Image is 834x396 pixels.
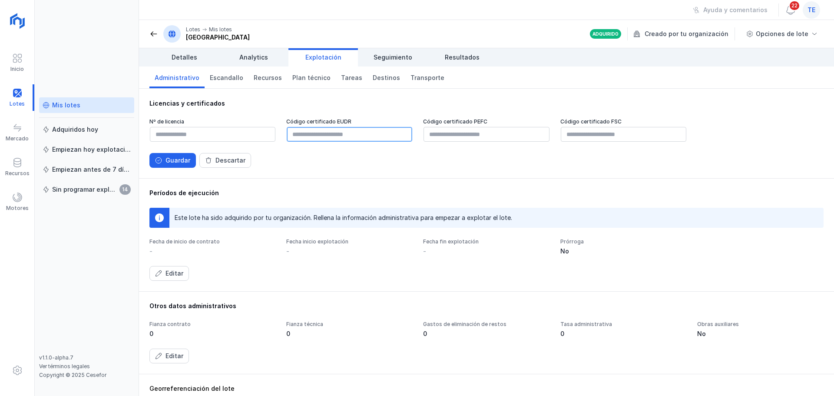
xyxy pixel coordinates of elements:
[445,53,480,62] span: Resultados
[6,135,29,142] div: Mercado
[341,73,362,82] span: Tareas
[39,142,134,157] a: Empiezan hoy explotación
[808,6,815,14] span: te
[248,67,287,88] a: Recursos
[336,67,367,88] a: Tareas
[6,205,29,212] div: Motores
[39,97,134,113] a: Mis lotes
[149,247,152,256] div: -
[52,185,117,194] div: Sin programar explotación
[592,31,619,37] div: Adquirido
[756,30,808,38] div: Opciones de lote
[292,73,331,82] span: Plan técnico
[423,321,549,328] div: Gastos de eliminación de restos
[199,153,251,168] button: Descartar
[286,118,413,125] div: Código certificado EUDR
[149,153,196,168] button: Guardar
[7,10,28,32] img: logoRight.svg
[149,384,824,393] div: Georreferenciación del lote
[149,321,276,328] div: Fianza contrato
[373,73,400,82] span: Destinos
[288,48,358,67] a: Explotación
[39,372,134,379] div: Copyright © 2025 Cesefor
[149,67,205,88] a: Administrativo
[410,73,444,82] span: Transporte
[149,302,824,310] div: Otros datos administrativos
[52,145,131,154] div: Empiezan hoy explotación
[697,321,824,328] div: Obras auxiliares
[423,118,549,125] div: Código certificado PEFC
[149,238,276,245] div: Fecha de inicio de contrato
[633,27,736,40] div: Creado por tu organización
[423,329,549,338] div: 0
[560,329,687,338] div: 0
[703,6,768,14] div: Ayuda y comentarios
[374,53,412,62] span: Seguimiento
[560,247,687,256] div: No
[286,238,413,245] div: Fecha inicio explotación
[209,26,232,33] div: Mis lotes
[155,73,199,82] span: Administrativo
[254,73,282,82] span: Recursos
[789,0,800,11] span: 22
[287,67,336,88] a: Plan técnico
[5,170,30,177] div: Recursos
[305,53,341,62] span: Explotación
[186,26,200,33] div: Lotes
[405,67,450,88] a: Transporte
[165,269,183,278] div: Editar
[39,162,134,177] a: Empiezan antes de 7 días
[165,156,190,165] div: Guardar
[186,33,250,42] div: [GEOGRAPHIC_DATA]
[286,329,413,338] div: 0
[560,238,687,245] div: Prórroga
[219,48,288,67] a: Analytics
[39,122,134,137] a: Adquiridos hoy
[165,352,183,360] div: Editar
[367,67,405,88] a: Destinos
[172,53,197,62] span: Detalles
[423,247,426,256] div: -
[149,349,189,363] button: Editar
[560,118,687,125] div: Código certificado FSC
[39,363,90,369] a: Ver términos legales
[215,156,245,165] div: Descartar
[286,247,289,256] div: -
[149,189,824,197] div: Períodos de ejecución
[39,182,134,197] a: Sin programar explotación14
[427,48,497,67] a: Resultados
[687,3,773,17] button: Ayuda y comentarios
[560,321,687,328] div: Tasa administrativa
[286,321,413,328] div: Fianza técnica
[149,48,219,67] a: Detalles
[423,238,549,245] div: Fecha fin explotación
[52,101,80,110] div: Mis lotes
[149,99,824,108] div: Licencias y certificados
[149,266,189,281] button: Editar
[210,73,243,82] span: Escandallo
[119,184,131,195] span: 14
[358,48,427,67] a: Seguimiento
[697,329,824,338] div: No
[149,329,276,338] div: 0
[205,67,248,88] a: Escandallo
[175,213,512,222] div: Este lote ha sido adquirido por tu organización. Rellena la información administrativa para empez...
[149,118,276,125] div: Nº de licencia
[52,125,98,134] div: Adquiridos hoy
[10,66,24,73] div: Inicio
[239,53,268,62] span: Analytics
[39,354,134,361] div: v1.1.0-alpha.7
[52,165,131,174] div: Empiezan antes de 7 días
